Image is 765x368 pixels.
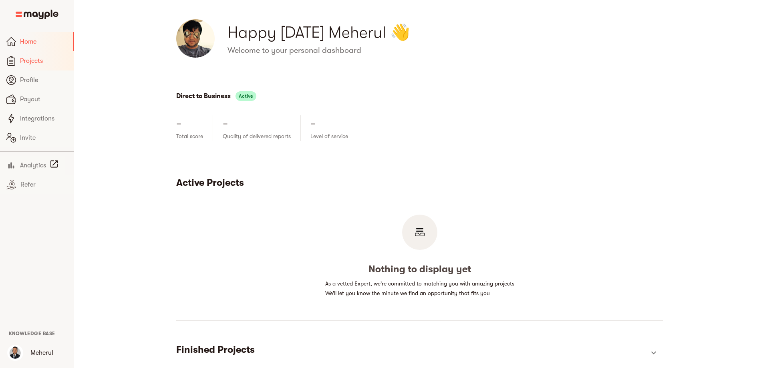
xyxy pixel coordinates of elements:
[223,115,228,131] h4: -
[20,56,68,66] span: Projects
[176,115,181,131] h4: -
[223,131,291,141] p: Quality of delivered reports
[176,19,215,58] img: Meherul Mizu
[20,133,68,143] span: Invite
[16,10,58,19] img: Main logo
[236,91,256,101] span: Active
[20,161,46,170] span: Analytics
[310,131,348,141] p: Level of service
[176,343,644,356] h5: Finished Projects
[20,37,67,46] span: Home
[7,345,23,361] img: M5oF0XLS8Sxpjel911ag
[20,75,68,85] span: Profile
[20,95,68,104] span: Payout
[30,348,53,358] p: Meherul
[20,114,68,123] span: Integrations
[368,263,471,275] h5: Nothing to display yet
[325,280,514,296] span: As a vetted Expert, we're committed to matching you with amazing projects We'll let you know the ...
[176,131,203,141] p: Total score
[236,91,256,101] div: This program is active. You will be assigned new clients.
[310,115,316,131] h4: -
[20,180,68,189] span: Refer
[176,90,231,102] button: Direct to Business
[644,343,663,362] button: show more
[176,176,663,189] h5: Active Projects
[9,330,55,336] a: Knowledge Base
[2,340,28,366] button: User Menu
[227,21,663,44] h3: Happy [DATE] Meherul 👋
[9,331,55,336] span: Knowledge Base
[227,45,663,56] h6: Welcome to your personal dashboard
